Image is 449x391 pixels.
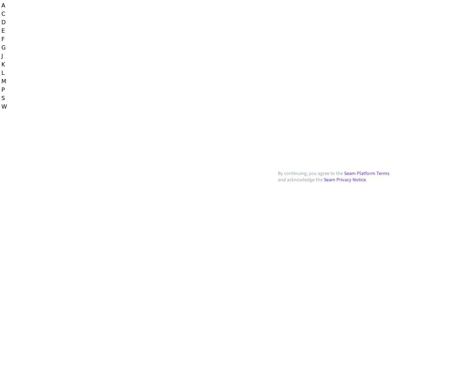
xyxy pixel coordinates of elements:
[1,36,5,43] span: F
[1,44,6,51] span: G
[278,170,396,183] p: By continuing, you agree to the and acknowledge the .
[1,27,5,34] span: E
[1,11,5,17] span: C
[1,53,3,59] span: J
[1,2,5,9] span: A
[1,103,7,110] span: W
[344,170,389,177] a: Seam Platform Terms
[1,95,5,102] span: S
[1,78,6,85] span: M
[324,176,366,183] a: Seam Privacy Notice
[1,70,5,76] span: L
[1,86,5,93] span: P
[1,61,5,68] span: K
[1,19,6,26] span: D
